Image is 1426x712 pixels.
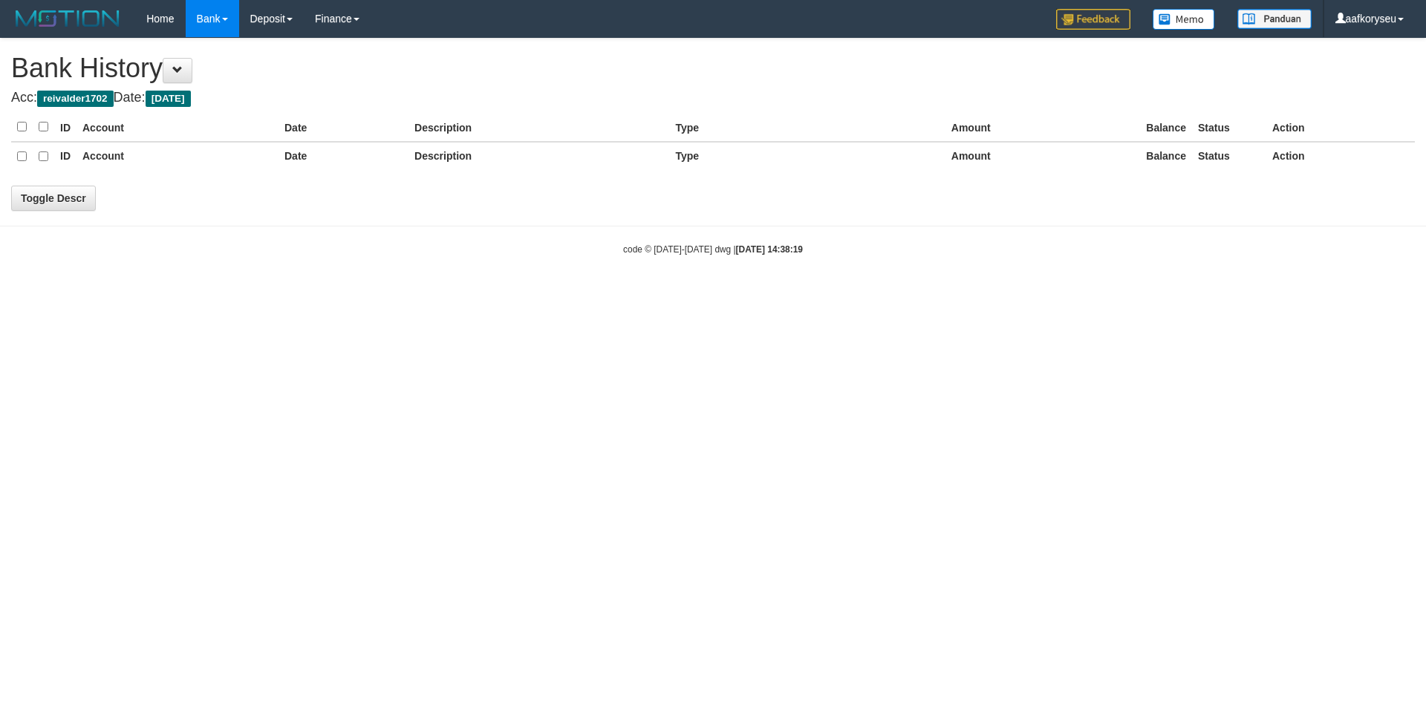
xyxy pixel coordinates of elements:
[803,113,996,142] th: Amount
[997,113,1192,142] th: Balance
[1266,142,1415,171] th: Action
[736,244,803,255] strong: [DATE] 14:38:19
[146,91,191,107] span: [DATE]
[11,91,1415,105] h4: Acc: Date:
[279,142,408,171] th: Date
[1056,9,1130,30] img: Feedback.jpg
[76,113,279,142] th: Account
[669,113,803,142] th: Type
[279,113,408,142] th: Date
[1266,113,1415,142] th: Action
[1237,9,1312,29] img: panduan.png
[11,53,1415,83] h1: Bank History
[408,113,669,142] th: Description
[11,7,124,30] img: MOTION_logo.png
[803,142,996,171] th: Amount
[1192,142,1266,171] th: Status
[54,142,76,171] th: ID
[623,244,803,255] small: code © [DATE]-[DATE] dwg |
[997,142,1192,171] th: Balance
[669,142,803,171] th: Type
[11,186,96,211] a: Toggle Descr
[408,142,669,171] th: Description
[37,91,114,107] span: reivalder1702
[76,142,279,171] th: Account
[54,113,76,142] th: ID
[1192,113,1266,142] th: Status
[1153,9,1215,30] img: Button%20Memo.svg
